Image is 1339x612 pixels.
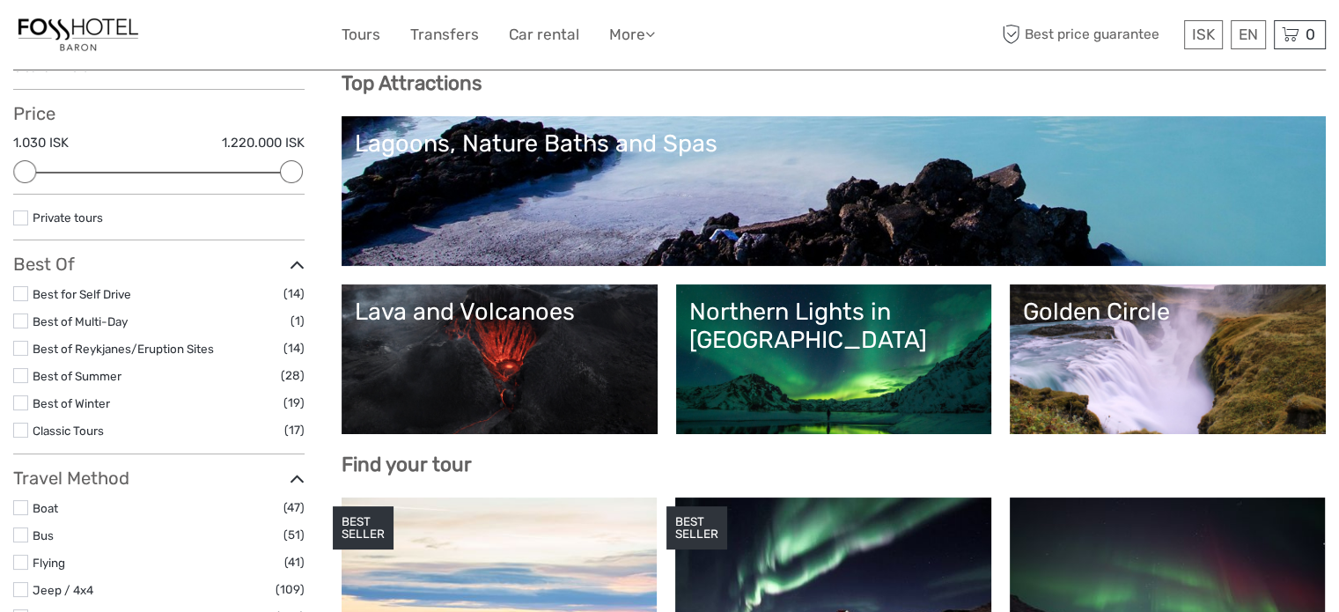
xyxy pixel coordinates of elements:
span: (14) [283,338,305,358]
span: (19) [283,393,305,413]
div: BEST SELLER [333,506,394,550]
h3: Best Of [13,254,305,275]
span: (14) [283,284,305,304]
a: Northern Lights in [GEOGRAPHIC_DATA] [689,298,979,421]
div: Lagoons, Nature Baths and Spas [355,129,1313,158]
a: Classic Tours [33,424,104,438]
a: Boat [33,501,58,515]
div: Lava and Volcanoes [355,298,644,326]
a: Flying [33,556,65,570]
a: Private tours [33,210,103,225]
span: (47) [283,498,305,518]
button: Open LiveChat chat widget [202,27,224,48]
a: Transfers [410,22,479,48]
span: (41) [284,552,305,572]
a: Tours [342,22,380,48]
span: ISK [1192,26,1215,43]
span: (28) [281,365,305,386]
a: Jeep / 4x4 [33,583,93,597]
span: (109) [276,579,305,600]
span: (51) [283,525,305,545]
a: Lagoons, Nature Baths and Spas [355,129,1313,253]
b: Find your tour [342,453,472,476]
label: 1.030 ISK [13,134,69,152]
h3: Price [13,103,305,124]
a: Best of Multi-Day [33,314,128,328]
a: Lava and Volcanoes [355,298,644,421]
span: (1) [291,311,305,331]
h3: Travel Method [13,468,305,489]
a: Best of Reykjanes/Eruption Sites [33,342,214,356]
span: (17) [284,420,305,440]
a: More [609,22,655,48]
div: Golden Circle [1023,298,1313,326]
a: Golden Circle [1023,298,1313,421]
a: Best of Summer [33,369,121,383]
div: EN [1231,20,1266,49]
a: Best of Winter [33,396,110,410]
span: Best price guarantee [997,20,1180,49]
a: Best for Self Drive [33,287,131,301]
a: Bus [33,528,54,542]
img: 1355-f22f4eb0-fb05-4a92-9bea-b034c25151e6_logo_small.jpg [13,13,143,56]
a: Car rental [509,22,579,48]
div: Northern Lights in [GEOGRAPHIC_DATA] [689,298,979,355]
div: BEST SELLER [666,506,727,550]
b: Top Attractions [342,71,482,95]
span: 0 [1303,26,1318,43]
label: 1.220.000 ISK [222,134,305,152]
p: We're away right now. Please check back later! [25,31,199,45]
